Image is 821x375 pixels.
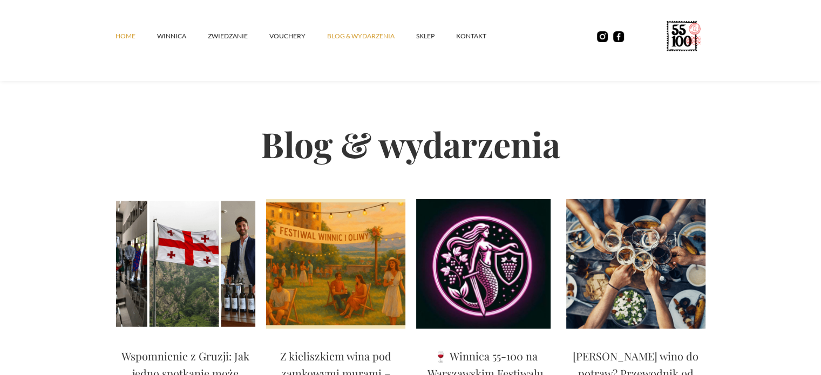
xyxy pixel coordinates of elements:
a: kontakt [456,20,508,52]
a: winnica [157,20,208,52]
h2: Blog & wydarzenia [116,88,705,199]
a: SKLEP [416,20,456,52]
a: vouchery [269,20,327,52]
a: Blog & Wydarzenia [327,20,416,52]
a: Home [116,20,157,52]
a: ZWIEDZANIE [208,20,269,52]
